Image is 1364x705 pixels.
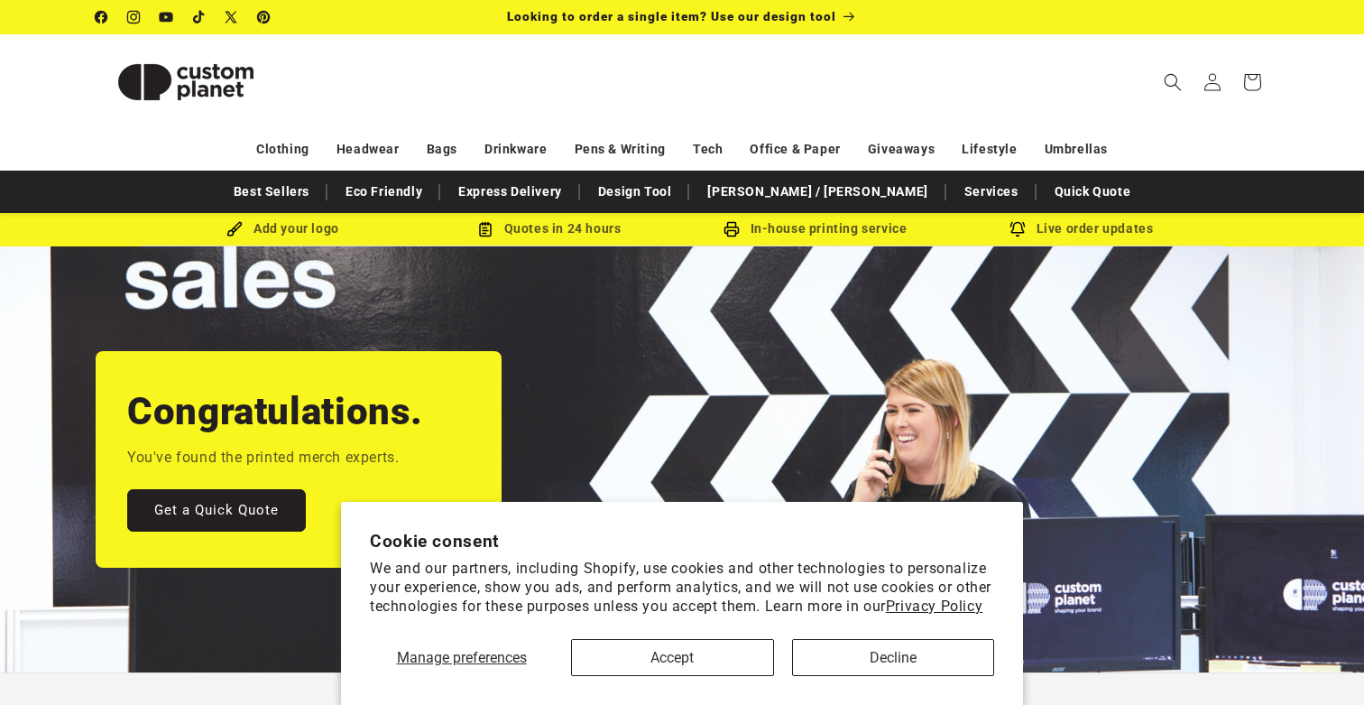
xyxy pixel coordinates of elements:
[507,9,836,23] span: Looking to order a single item? Use our design tool
[1153,62,1193,102] summary: Search
[886,598,982,615] a: Privacy Policy
[127,445,399,471] p: You've found the printed merch experts.
[955,176,1028,208] a: Services
[750,134,840,165] a: Office & Paper
[868,134,935,165] a: Giveaways
[150,218,416,240] div: Add your logo
[336,176,431,208] a: Eco Friendly
[416,218,682,240] div: Quotes in 24 hours
[571,639,774,676] button: Accept
[127,387,423,436] h2: Congratulations.
[477,221,493,237] img: Order Updates Icon
[370,531,994,552] h2: Cookie consent
[397,649,527,666] span: Manage preferences
[792,639,995,676] button: Decline
[370,560,994,616] p: We and our partners, including Shopify, use cookies and other technologies to personalize your ex...
[226,221,243,237] img: Brush Icon
[96,42,276,123] img: Custom Planet
[682,218,948,240] div: In-house printing service
[948,218,1214,240] div: Live order updates
[1045,134,1108,165] a: Umbrellas
[698,176,936,208] a: [PERSON_NAME] / [PERSON_NAME]
[336,134,400,165] a: Headwear
[484,134,547,165] a: Drinkware
[962,134,1017,165] a: Lifestyle
[370,639,553,676] button: Manage preferences
[449,176,571,208] a: Express Delivery
[1046,176,1140,208] a: Quick Quote
[589,176,681,208] a: Design Tool
[225,176,318,208] a: Best Sellers
[575,134,666,165] a: Pens & Writing
[693,134,723,165] a: Tech
[427,134,457,165] a: Bags
[723,221,740,237] img: In-house printing
[1009,221,1026,237] img: Order updates
[127,489,306,532] a: Get a Quick Quote
[89,34,283,129] a: Custom Planet
[256,134,309,165] a: Clothing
